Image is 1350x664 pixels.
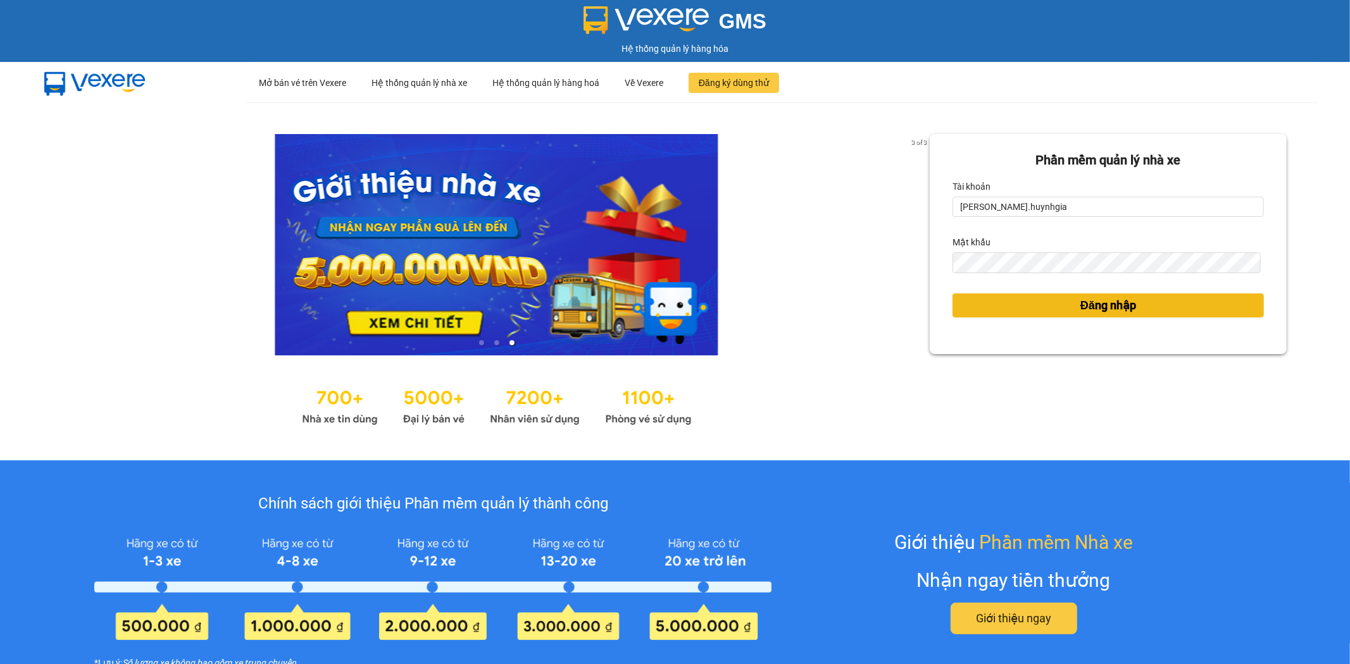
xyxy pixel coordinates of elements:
div: Nhận ngay tiền thưởng [917,565,1111,595]
input: Tài khoản [953,197,1264,217]
button: next slide / item [912,134,930,355]
li: slide item 1 [479,340,484,345]
input: Mật khẩu [953,252,1261,273]
div: Phần mềm quản lý nhà xe [953,151,1264,170]
a: GMS [584,19,766,29]
span: Phần mềm Nhà xe [979,527,1133,557]
div: Chính sách giới thiệu Phần mềm quản lý thành công [94,492,772,516]
div: Hệ thống quản lý hàng hóa [3,42,1347,56]
div: Giới thiệu [894,527,1133,557]
img: policy-intruduce-detail.png [94,532,772,641]
button: Đăng nhập [953,293,1264,317]
label: Tài khoản [953,176,991,197]
button: previous slide / item [63,134,81,355]
label: Mật khẩu [953,232,991,252]
img: logo 2 [584,6,709,34]
button: Đăng ký dùng thử [689,73,779,93]
img: Statistics.png [302,381,692,429]
span: Giới thiệu ngay [976,610,1051,627]
div: Mở bán vé trên Vexere [259,63,346,103]
span: Đăng nhập [1080,297,1136,314]
img: mbUUG5Q.png [32,62,158,104]
div: Hệ thống quản lý hàng hoá [492,63,599,103]
p: 3 of 3 [908,134,930,151]
div: Về Vexere [625,63,663,103]
button: Giới thiệu ngay [951,603,1077,634]
div: Hệ thống quản lý nhà xe [372,63,467,103]
li: slide item 2 [494,340,499,345]
li: slide item 3 [509,340,515,345]
span: Đăng ký dùng thử [699,76,769,90]
span: GMS [719,9,766,33]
